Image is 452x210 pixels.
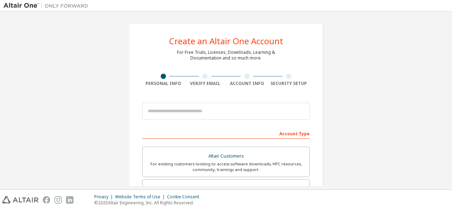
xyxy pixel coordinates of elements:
div: Account Info [226,81,268,86]
div: Privacy [94,194,115,200]
div: Altair Customers [147,151,305,161]
img: Altair One [4,2,92,9]
img: altair_logo.svg [2,196,38,204]
div: Website Terms of Use [115,194,167,200]
img: instagram.svg [54,196,62,204]
div: Students [147,184,305,194]
p: © 2025 Altair Engineering, Inc. All Rights Reserved. [94,200,203,206]
div: For Free Trials, Licenses, Downloads, Learning & Documentation and so much more. [177,50,275,61]
img: facebook.svg [43,196,50,204]
div: Verify Email [184,81,226,86]
div: Create an Altair One Account [169,37,283,45]
div: For existing customers looking to access software downloads, HPC resources, community, trainings ... [147,161,305,172]
div: Security Setup [268,81,310,86]
div: Account Type [142,127,310,139]
img: linkedin.svg [66,196,73,204]
div: Cookie Consent [167,194,203,200]
div: Personal Info [142,81,184,86]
